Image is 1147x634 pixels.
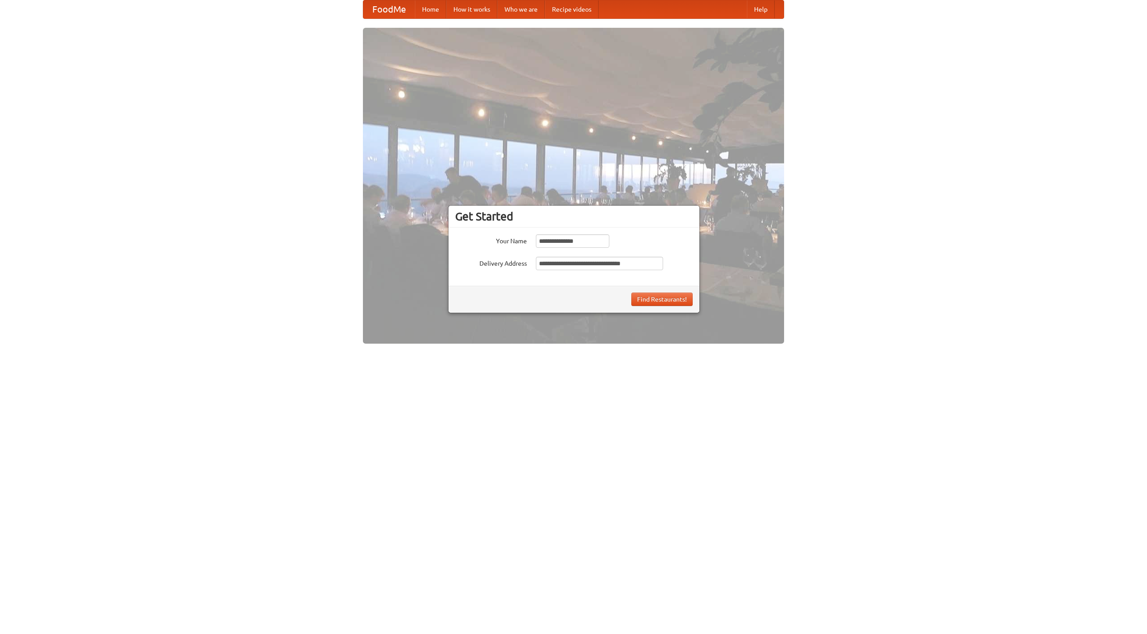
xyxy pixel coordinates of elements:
label: Your Name [455,234,527,246]
a: Home [415,0,446,18]
a: Help [747,0,775,18]
label: Delivery Address [455,257,527,268]
button: Find Restaurants! [631,293,693,306]
a: How it works [446,0,497,18]
h3: Get Started [455,210,693,223]
a: Who we are [497,0,545,18]
a: Recipe videos [545,0,599,18]
a: FoodMe [363,0,415,18]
